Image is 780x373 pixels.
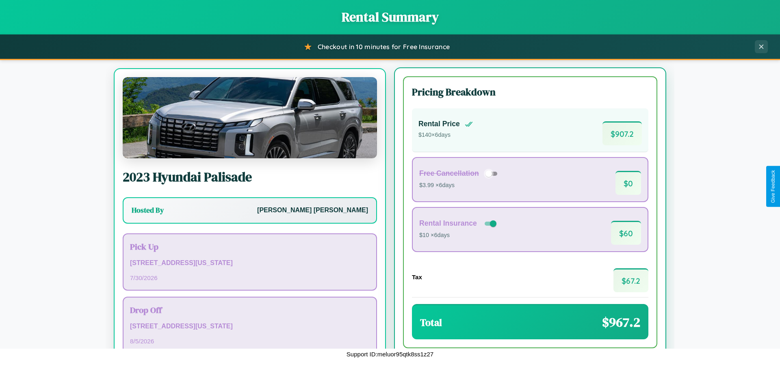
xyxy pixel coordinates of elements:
[615,171,641,195] span: $ 0
[132,205,164,215] h3: Hosted By
[602,121,642,145] span: $ 907.2
[418,130,473,140] p: $ 140 × 6 days
[347,349,433,360] p: Support ID: meluor95qtk8ss1z27
[130,241,370,252] h3: Pick Up
[318,43,450,51] span: Checkout in 10 minutes for Free Insurance
[419,219,477,228] h4: Rental Insurance
[130,272,370,283] p: 7 / 30 / 2026
[123,168,377,186] h2: 2023 Hyundai Palisade
[420,316,442,329] h3: Total
[418,120,460,128] h4: Rental Price
[412,274,422,280] h4: Tax
[613,268,648,292] span: $ 67.2
[257,205,368,216] p: [PERSON_NAME] [PERSON_NAME]
[130,336,370,347] p: 8 / 5 / 2026
[770,170,776,203] div: Give Feedback
[602,313,640,331] span: $ 967.2
[123,77,377,158] img: Hyundai Palisade
[412,85,648,99] h3: Pricing Breakdown
[130,321,370,332] p: [STREET_ADDRESS][US_STATE]
[8,8,772,26] h1: Rental Summary
[419,230,498,241] p: $10 × 6 days
[130,257,370,269] p: [STREET_ADDRESS][US_STATE]
[130,304,370,316] h3: Drop Off
[419,180,500,191] p: $3.99 × 6 days
[611,221,641,245] span: $ 60
[419,169,479,178] h4: Free Cancellation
